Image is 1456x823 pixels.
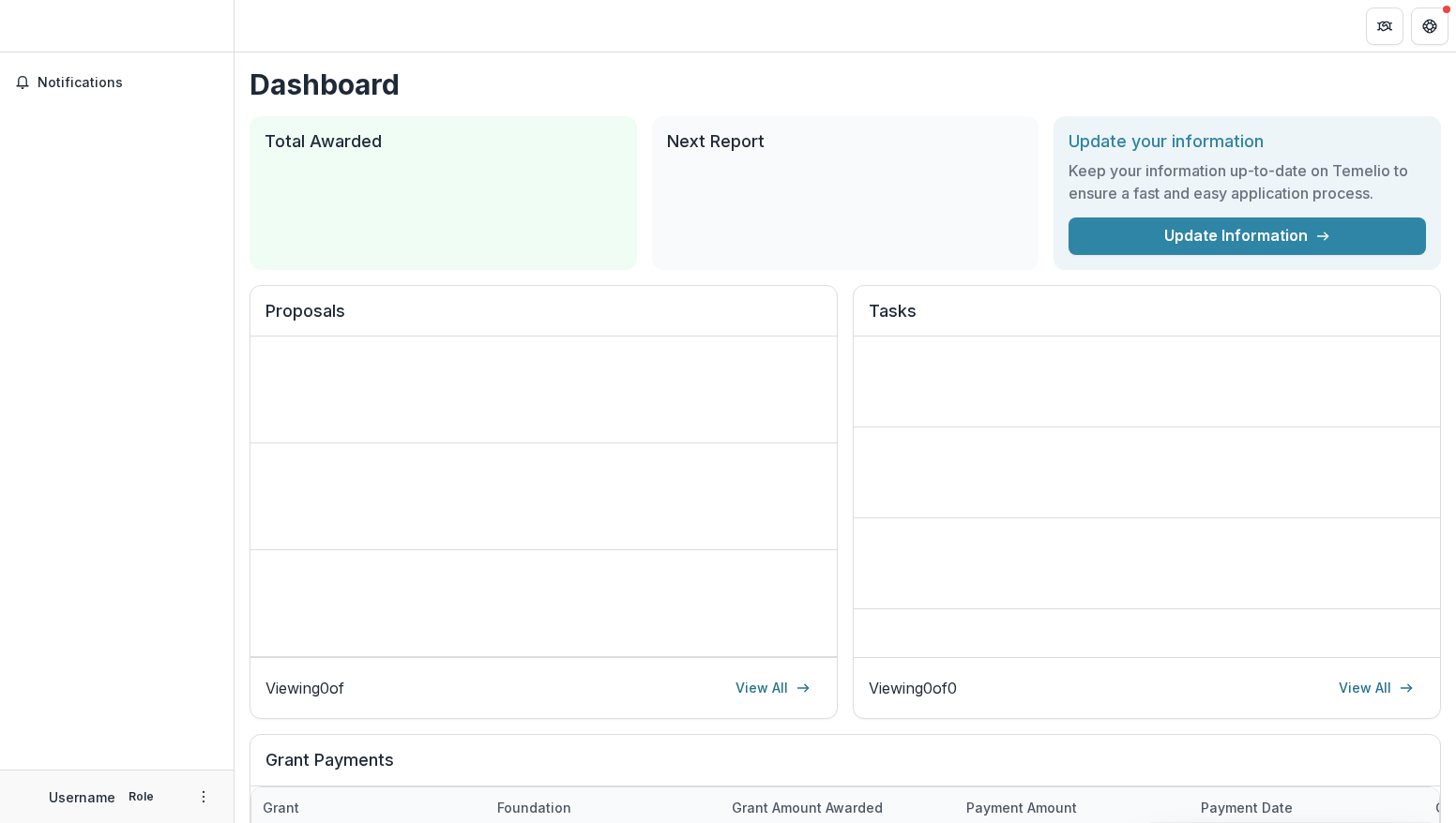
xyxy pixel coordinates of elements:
button: Get Help [1411,7,1448,45]
h1: Dashboard [250,67,1441,101]
h2: Update your information [1069,131,1426,152]
p: Role [123,788,159,805]
h2: Next Report [667,131,1024,152]
h3: Keep your information up-to-date on Temelio to ensure a fast and easy application process. [1069,159,1426,204]
h2: Grant Payments [265,750,1425,786]
h2: Total Awarded [265,131,622,152]
button: Notifications [8,67,226,97]
p: Viewing 0 of 0 [869,677,957,699]
a: View All [1327,673,1425,703]
span: Notifications [38,75,219,91]
a: View All [724,673,822,703]
a: Update Information [1069,217,1426,255]
p: Viewing 0 of [265,677,344,699]
p: Username [49,787,115,807]
h2: Proposals [265,301,822,337]
button: More [192,786,215,808]
button: Partners [1366,7,1403,45]
h2: Tasks [869,301,1425,337]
